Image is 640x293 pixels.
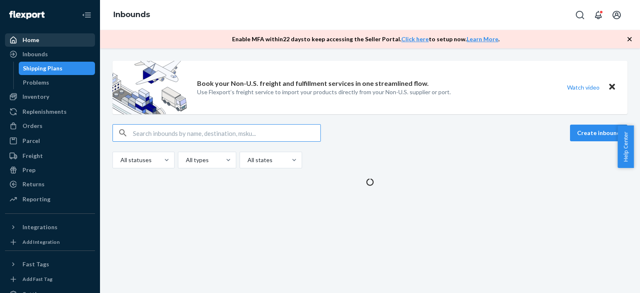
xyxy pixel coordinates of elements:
a: Inventory [5,90,95,103]
div: Freight [22,152,43,160]
a: Shipping Plans [19,62,95,75]
p: Book your Non-U.S. freight and fulfillment services in one streamlined flow. [197,79,429,88]
a: Inbounds [5,48,95,61]
button: Close [607,81,617,93]
div: Fast Tags [22,260,49,268]
button: Open Search Box [572,7,588,23]
div: Parcel [22,137,40,145]
button: Create inbound [570,125,627,141]
button: Help Center [617,125,634,168]
a: Replenishments [5,105,95,118]
a: Parcel [5,134,95,148]
div: Prep [22,166,35,174]
p: Use Flexport’s freight service to import your products directly from your Non-U.S. supplier or port. [197,88,451,96]
div: Integrations [22,223,57,231]
div: Inbounds [22,50,48,58]
img: Flexport logo [9,11,45,19]
div: Problems [23,78,49,87]
a: Home [5,33,95,47]
div: Inventory [22,93,49,101]
a: Add Fast Tag [5,274,95,284]
a: Problems [19,76,95,89]
a: Orders [5,119,95,133]
ol: breadcrumbs [107,3,157,27]
a: Freight [5,149,95,163]
a: Add Integration [5,237,95,247]
p: Enable MFA within 22 days to keep accessing the Seller Portal. to setup now. . [232,35,500,43]
div: Replenishments [22,108,67,116]
a: Click here [401,35,429,43]
input: Search inbounds by name, destination, msku... [133,125,320,141]
button: Open notifications [590,7,607,23]
div: Add Integration [22,238,60,245]
div: Orders [22,122,42,130]
button: Close Navigation [78,7,95,23]
input: All types [185,156,186,164]
a: Returns [5,178,95,191]
button: Integrations [5,220,95,234]
button: Watch video [562,81,605,93]
a: Reporting [5,193,95,206]
div: Home [22,36,39,44]
div: Add Fast Tag [22,275,52,283]
div: Reporting [22,195,50,203]
button: Open account menu [608,7,625,23]
div: Shipping Plans [23,64,62,73]
a: Inbounds [113,10,150,19]
div: Returns [22,180,45,188]
button: Fast Tags [5,258,95,271]
a: Learn More [467,35,498,43]
a: Prep [5,163,95,177]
